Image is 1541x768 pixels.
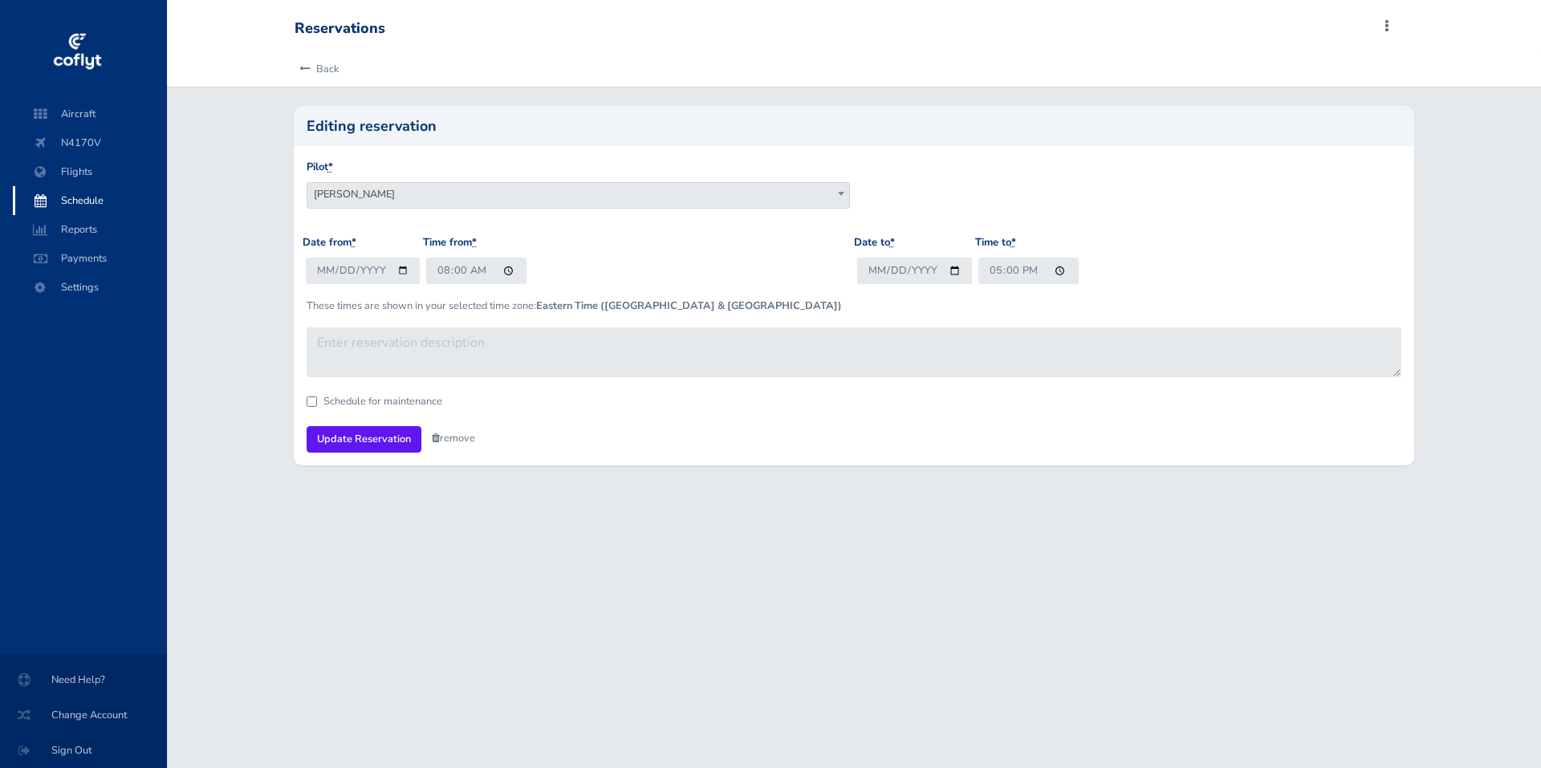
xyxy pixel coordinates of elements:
label: Time to [975,234,1016,251]
span: Flights [29,157,151,186]
span: Settings [29,273,151,302]
abbr: required [352,235,356,250]
abbr: required [890,235,895,250]
p: These times are shown in your selected time zone: [307,298,1402,314]
label: Pilot [307,159,333,176]
a: remove [432,431,475,445]
span: Sign Out [19,736,148,765]
label: Schedule for maintenance [323,396,442,407]
span: Aircraft [29,100,151,128]
abbr: required [1011,235,1016,250]
span: Need Help? [19,665,148,694]
div: Reservations [295,20,385,38]
span: Schedule [29,186,151,215]
h2: Editing reservation [307,119,1402,133]
a: Back [295,51,339,87]
span: N4170V [29,128,151,157]
label: Date to [854,234,895,251]
span: Steven Mitchell [307,182,850,209]
label: Date from [303,234,356,251]
span: Payments [29,244,151,273]
abbr: required [328,160,333,174]
b: Eastern Time ([GEOGRAPHIC_DATA] & [GEOGRAPHIC_DATA]) [536,299,842,313]
label: Time from [423,234,477,251]
img: coflyt logo [51,28,104,76]
span: Reports [29,215,151,244]
input: Update Reservation [307,426,421,453]
span: Steven Mitchell [307,183,849,205]
abbr: required [472,235,477,250]
span: Change Account [19,701,148,729]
